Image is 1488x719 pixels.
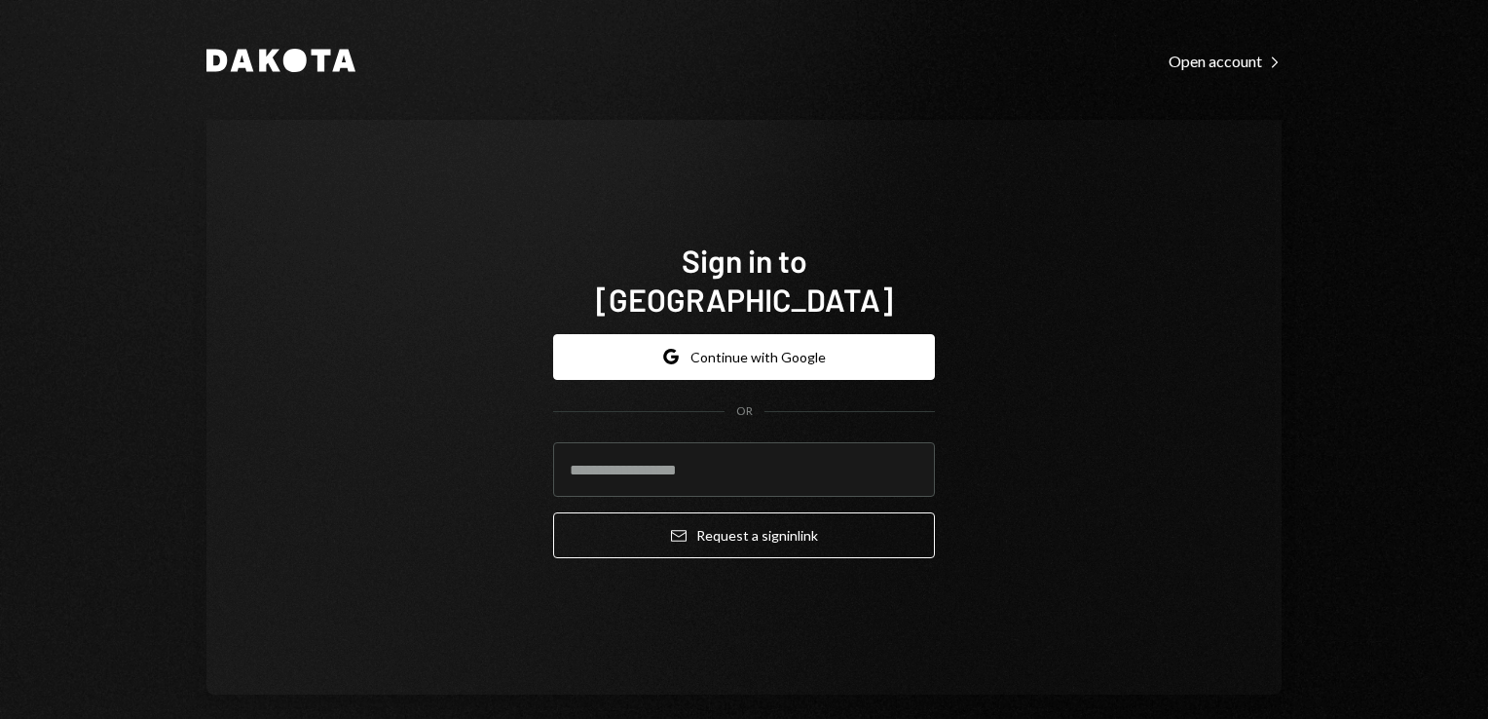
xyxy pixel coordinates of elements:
button: Continue with Google [553,334,935,380]
a: Open account [1169,50,1282,71]
h1: Sign in to [GEOGRAPHIC_DATA] [553,241,935,319]
div: Open account [1169,52,1282,71]
button: Request a signinlink [553,512,935,558]
div: OR [736,403,753,420]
